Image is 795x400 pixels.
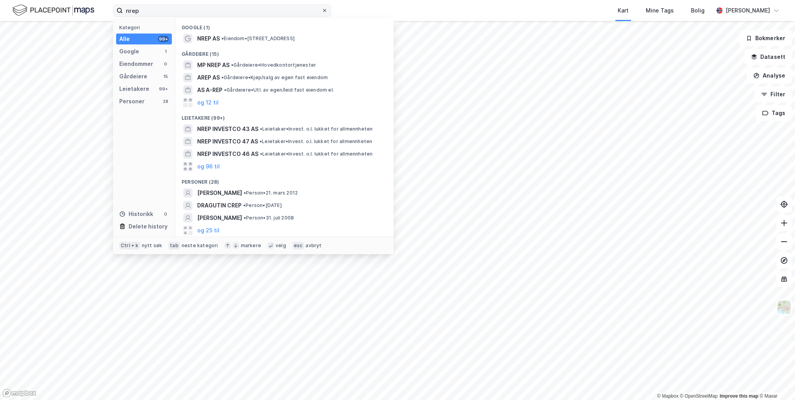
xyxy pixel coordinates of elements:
[197,226,219,235] button: og 25 til
[168,242,180,250] div: tab
[158,36,169,42] div: 99+
[123,5,322,16] input: Søk på adresse, matrikkel, gårdeiere, leietakere eller personer
[197,98,219,107] button: og 12 til
[197,149,258,159] span: NREP INVESTCO 46 AS
[231,62,233,68] span: •
[175,109,394,123] div: Leietakere (99+)
[744,49,792,65] button: Datasett
[224,87,226,93] span: •
[646,6,674,15] div: Mine Tags
[119,47,139,56] div: Google
[163,48,169,55] div: 1
[221,35,224,41] span: •
[260,151,373,157] span: Leietaker • Invest. o.l. lukket for allmennheten
[119,72,147,81] div: Gårdeiere
[680,393,718,399] a: OpenStreetMap
[197,73,220,82] span: AREP AS
[12,4,94,17] img: logo.f888ab2527a4732fd821a326f86c7f29.svg
[241,242,261,249] div: markere
[119,209,153,219] div: Historikk
[197,85,223,95] span: AS A-REP
[276,242,286,249] div: velg
[756,363,795,400] div: Kontrollprogram for chat
[119,34,130,44] div: Alle
[221,74,224,80] span: •
[197,124,258,134] span: NREP INVESTCO 43 AS
[163,61,169,67] div: 0
[224,87,334,93] span: Gårdeiere • Utl. av egen/leid fast eiendom el.
[221,74,328,81] span: Gårdeiere • Kjøp/salg av egen fast eiendom
[182,242,218,249] div: neste kategori
[119,242,140,250] div: Ctrl + k
[260,151,262,157] span: •
[197,188,242,198] span: [PERSON_NAME]
[657,393,678,399] a: Mapbox
[197,201,242,210] span: DRAGUTIN CREP
[260,126,373,132] span: Leietaker • Invest. o.l. lukket for allmennheten
[756,363,795,400] iframe: Chat Widget
[197,34,220,43] span: NREP AS
[197,60,230,70] span: MP NREP AS
[163,73,169,80] div: 15
[197,162,220,171] button: og 96 til
[244,190,298,196] span: Person • 21. mars 2012
[175,18,394,32] div: Google (1)
[720,393,758,399] a: Improve this map
[292,242,304,250] div: esc
[244,215,246,221] span: •
[175,45,394,59] div: Gårdeiere (15)
[231,62,316,68] span: Gårdeiere • Hovedkontortjenester
[244,190,246,196] span: •
[197,213,242,223] span: [PERSON_NAME]
[119,59,153,69] div: Eiendommer
[243,202,282,209] span: Person • [DATE]
[221,35,295,42] span: Eiendom • [STREET_ADDRESS]
[306,242,322,249] div: avbryt
[739,30,792,46] button: Bokmerker
[119,84,149,94] div: Leietakere
[754,87,792,102] button: Filter
[175,173,394,187] div: Personer (28)
[260,138,262,144] span: •
[158,86,169,92] div: 99+
[119,97,145,106] div: Personer
[260,126,262,132] span: •
[260,138,372,145] span: Leietaker • Invest. o.l. lukket for allmennheten
[163,211,169,217] div: 0
[142,242,163,249] div: nytt søk
[756,105,792,121] button: Tags
[2,389,37,398] a: Mapbox homepage
[726,6,770,15] div: [PERSON_NAME]
[163,98,169,104] div: 28
[777,300,791,315] img: Z
[197,137,258,146] span: NREP INVESTCO 47 AS
[618,6,629,15] div: Kart
[244,215,294,221] span: Person • 31. juli 2008
[119,25,172,30] div: Kategori
[747,68,792,83] button: Analyse
[243,202,246,208] span: •
[129,222,168,231] div: Delete history
[691,6,705,15] div: Bolig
